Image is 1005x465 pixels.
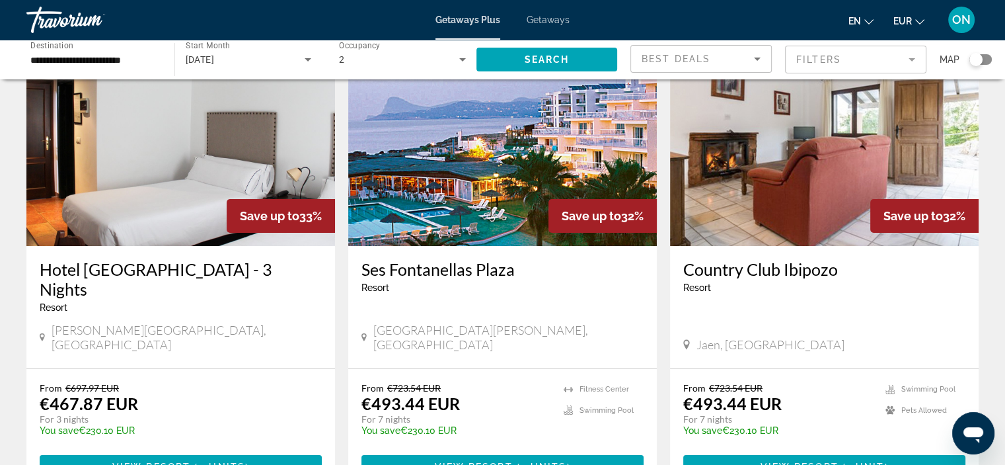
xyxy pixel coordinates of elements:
[870,199,979,233] div: 32%
[339,54,344,65] span: 2
[848,11,874,30] button: Change language
[186,54,215,65] span: [DATE]
[683,282,711,293] span: Resort
[227,199,335,233] div: 33%
[579,406,634,415] span: Swimming Pool
[387,382,441,394] span: €723.54 EUR
[361,382,384,394] span: From
[670,34,979,246] img: D792I01X.jpg
[683,382,706,394] span: From
[30,40,73,50] span: Destination
[883,209,943,223] span: Save up to
[476,48,618,71] button: Search
[40,302,67,313] span: Resort
[893,11,924,30] button: Change currency
[52,323,322,352] span: [PERSON_NAME][GEOGRAPHIC_DATA], [GEOGRAPHIC_DATA]
[696,337,844,352] span: Jaen, [GEOGRAPHIC_DATA]
[240,209,299,223] span: Save up to
[940,50,959,69] span: Map
[339,41,381,50] span: Occupancy
[709,382,763,394] span: €723.54 EUR
[348,34,657,246] img: 2836E01X.jpg
[26,34,335,246] img: RW89I01X.jpg
[785,45,926,74] button: Filter
[683,394,782,413] p: €493.44 EUR
[848,16,861,26] span: en
[893,16,912,26] span: EUR
[361,413,550,425] p: For 7 nights
[524,54,569,65] span: Search
[683,259,965,279] a: Country Club Ibipozo
[562,209,621,223] span: Save up to
[361,394,460,413] p: €493.44 EUR
[361,425,550,436] p: €230.10 EUR
[901,385,955,394] span: Swimming Pool
[361,425,400,436] span: You save
[40,382,62,394] span: From
[527,15,570,25] a: Getaways
[40,425,79,436] span: You save
[361,259,644,279] a: Ses Fontanellas Plaza
[952,412,994,454] iframe: Button to launch messaging window
[361,282,389,293] span: Resort
[683,425,722,436] span: You save
[642,54,710,64] span: Best Deals
[901,406,947,415] span: Pets Allowed
[952,13,971,26] span: ON
[40,413,309,425] p: For 3 nights
[683,425,872,436] p: €230.10 EUR
[40,394,138,413] p: €467.87 EUR
[642,51,761,67] mat-select: Sort by
[548,199,657,233] div: 32%
[65,382,119,394] span: €697.97 EUR
[26,3,159,37] a: Travorium
[435,15,500,25] a: Getaways Plus
[40,259,322,299] a: Hotel [GEOGRAPHIC_DATA] - 3 Nights
[683,413,872,425] p: For 7 nights
[186,41,230,50] span: Start Month
[944,6,979,34] button: User Menu
[40,425,309,436] p: €230.10 EUR
[373,323,644,352] span: [GEOGRAPHIC_DATA][PERSON_NAME], [GEOGRAPHIC_DATA]
[579,385,629,394] span: Fitness Center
